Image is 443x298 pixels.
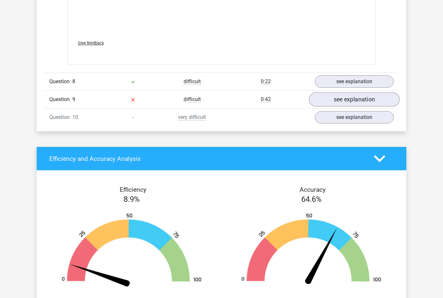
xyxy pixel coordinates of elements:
span: 0:22 [261,78,271,85]
span: 0:42 [261,96,271,103]
span: Question [49,113,72,121]
span: difficult [184,96,201,103]
span: difficult [184,78,201,85]
span: Question [49,96,72,103]
a: see explanation [315,75,394,88]
span: very difficult [178,114,206,121]
span: 10 [72,114,78,120]
span: Give feedback [78,41,104,45]
h4: Accuracy [229,186,396,193]
a: see explanation [309,92,400,107]
img: 65.972e104a2579.png [231,213,391,287]
span: 64.6% [301,195,322,204]
h4: Efficiency [49,186,217,193]
h4: Efficiency and Accuracy Analysis [49,155,364,162]
div: - [103,113,162,121]
span: 8 [72,78,75,84]
img: 9.368dbdf3dc12.png [52,213,212,287]
span: 8.9% [124,195,140,204]
a: see explanation [315,111,394,123]
span: 9 [72,96,75,102]
span: Question [49,78,72,85]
